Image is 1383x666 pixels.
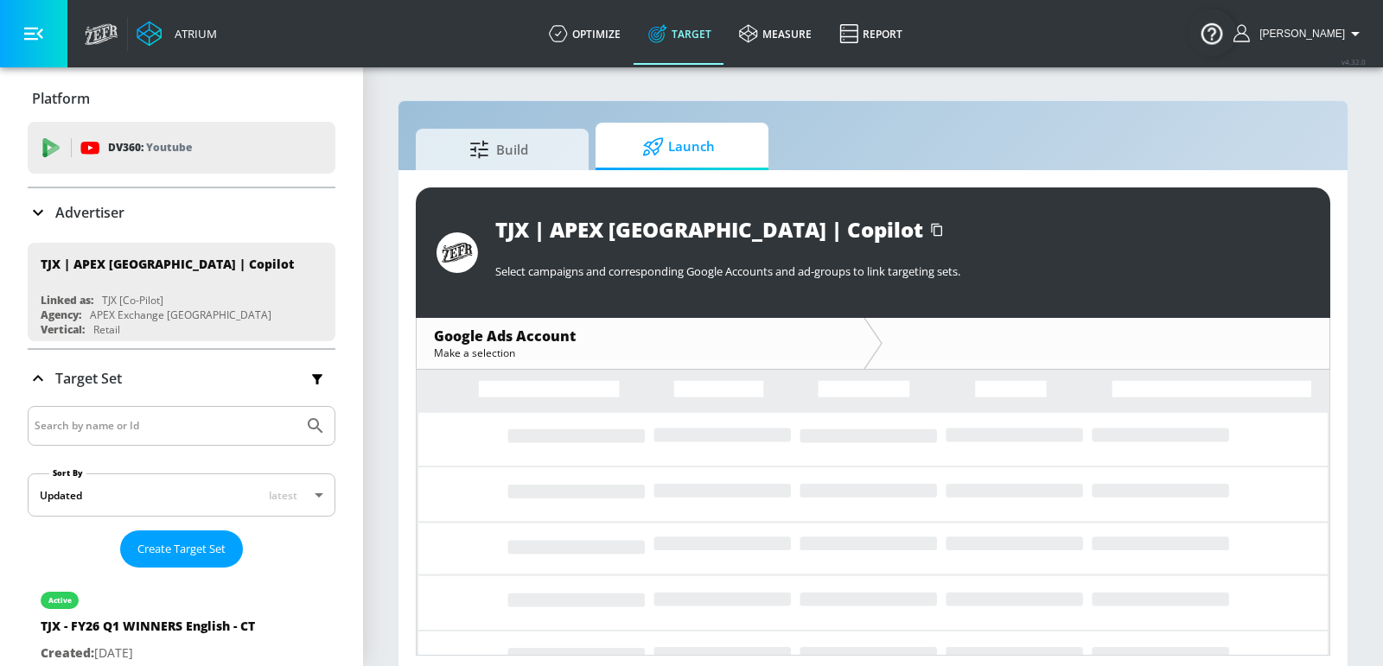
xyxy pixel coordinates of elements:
[49,467,86,479] label: Sort By
[1252,28,1345,40] span: login as: eugenia.kim@zefr.com
[41,644,94,661] span: Created:
[28,243,335,341] div: TJX | APEX [GEOGRAPHIC_DATA] | CopilotLinked as:TJX [Co-Pilot]Agency:APEX Exchange [GEOGRAPHIC_DA...
[417,318,864,369] div: Google Ads AccountMake a selection
[28,122,335,174] div: DV360: Youtube
[1188,9,1236,57] button: Open Resource Center
[1342,57,1366,67] span: v 4.32.0
[28,74,335,123] div: Platform
[32,89,90,108] p: Platform
[269,488,297,503] span: latest
[41,293,93,308] div: Linked as:
[146,138,192,156] p: Youtube
[535,3,634,65] a: optimize
[634,3,725,65] a: Target
[137,539,226,559] span: Create Target Set
[495,215,923,244] div: TJX | APEX [GEOGRAPHIC_DATA] | Copilot
[102,293,163,308] div: TJX [Co-Pilot]
[55,203,124,222] p: Advertiser
[41,643,255,664] p: [DATE]
[137,21,217,47] a: Atrium
[434,327,846,346] div: Google Ads Account
[41,256,294,272] div: TJX | APEX [GEOGRAPHIC_DATA] | Copilot
[48,596,72,605] div: active
[40,488,82,503] div: Updated
[725,3,825,65] a: measure
[120,530,243,568] button: Create Target Set
[434,346,846,360] div: Make a selection
[93,322,120,337] div: Retail
[41,308,81,322] div: Agency:
[41,618,255,643] div: TJX - FY26 Q1 WINNERS English - CT
[90,308,271,322] div: APEX Exchange [GEOGRAPHIC_DATA]
[35,415,296,437] input: Search by name or Id
[495,263,1310,279] p: Select campaigns and corresponding Google Accounts and ad-groups to link targeting sets.
[28,188,335,237] div: Advertiser
[1233,23,1366,44] button: [PERSON_NAME]
[28,350,335,407] div: Target Set
[433,129,564,170] span: Build
[168,26,217,41] div: Atrium
[613,126,744,168] span: Launch
[41,322,85,337] div: Vertical:
[55,369,122,388] p: Target Set
[825,3,916,65] a: Report
[108,138,192,157] p: DV360:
